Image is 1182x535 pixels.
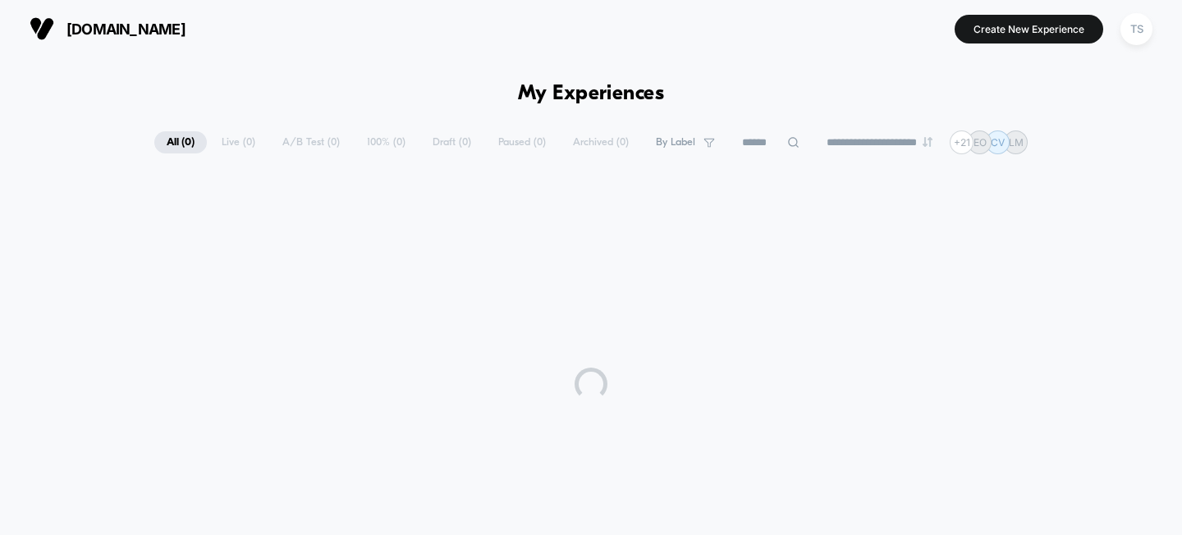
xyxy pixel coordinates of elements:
button: TS [1116,12,1157,46]
h1: My Experiences [518,82,665,106]
div: TS [1120,13,1152,45]
div: + 21 [950,130,974,154]
button: [DOMAIN_NAME] [25,16,190,42]
p: EO [974,136,987,149]
span: By Label [656,136,695,149]
p: LM [1009,136,1024,149]
img: Visually logo [30,16,54,41]
p: CV [991,136,1005,149]
img: end [923,137,932,147]
button: Create New Experience [955,15,1103,43]
span: [DOMAIN_NAME] [66,21,186,38]
span: All ( 0 ) [154,131,207,153]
